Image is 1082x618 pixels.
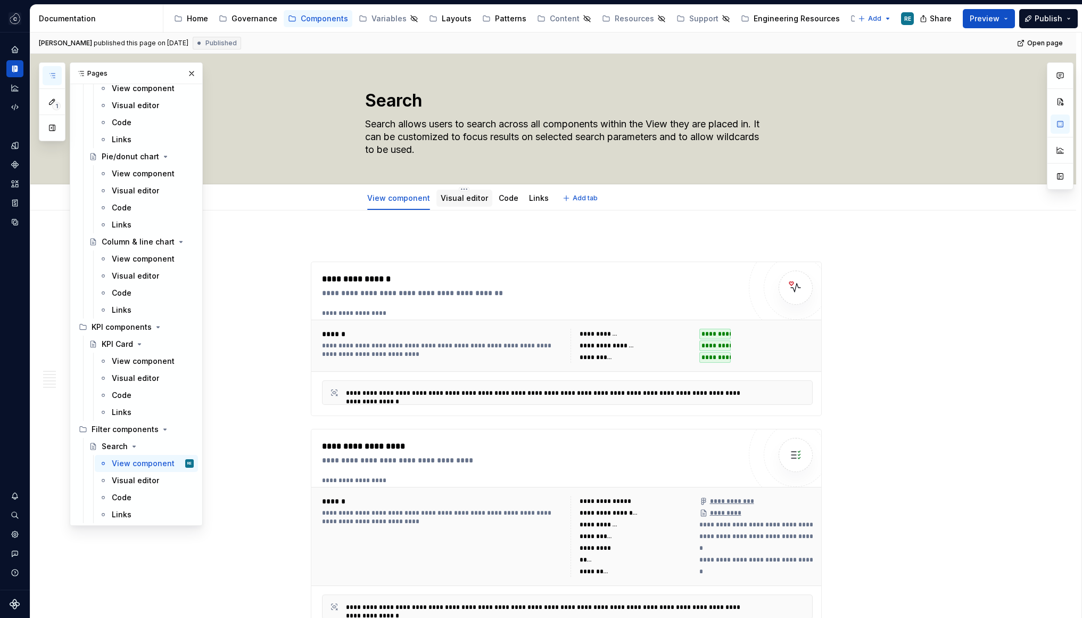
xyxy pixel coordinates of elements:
div: Variables [371,13,407,24]
img: f5634f2a-3c0d-4c0b-9dc3-3862a3e014c7.png [9,12,21,25]
a: Content [533,10,596,27]
a: Links [95,404,198,421]
div: Layouts [442,13,472,24]
div: Visual editor [112,271,159,281]
a: Components [6,156,23,173]
a: Code [95,199,198,216]
a: Code automation [6,99,23,116]
button: Publish [1019,9,1078,28]
div: Links [525,186,553,209]
a: Settings [6,526,23,543]
div: Code [494,186,523,209]
a: View component [95,165,198,182]
div: View component [112,458,175,469]
div: Support [689,13,718,24]
a: Home [6,41,23,58]
a: Links [95,216,198,233]
a: Home [170,10,212,27]
button: Preview [963,9,1015,28]
a: Design tokens [6,137,23,154]
div: Links [112,134,131,145]
div: Code [112,202,131,213]
a: Analytics [6,79,23,96]
span: Add tab [573,194,598,202]
div: Links [112,219,131,230]
a: Engineering Resources [737,10,844,27]
div: Components [301,13,348,24]
a: Links [529,193,549,202]
a: View component [95,80,198,97]
a: Visual editor [95,97,198,114]
button: Notifications [6,487,23,505]
a: Code [95,489,198,506]
a: View componentRE [95,455,198,472]
a: Code [499,193,518,202]
div: KPI components [75,319,198,336]
span: 1 [52,102,61,110]
div: Filter components [92,424,159,435]
span: Add [868,14,881,23]
a: Components [284,10,352,27]
a: Pie/donut chart [85,148,198,165]
a: Open page [1014,36,1068,51]
div: KPI components [92,322,152,332]
div: Links [112,509,131,520]
a: View component [95,250,198,267]
span: [PERSON_NAME] [39,39,92,47]
div: Resources [615,13,654,24]
a: Documentation [6,60,23,77]
div: Code [112,288,131,298]
span: Preview [970,13,1000,24]
button: Search ⌘K [6,507,23,524]
span: Published [205,39,237,47]
a: Support [672,10,734,27]
a: Storybook stories [6,194,23,212]
a: Visual editor [95,182,198,199]
textarea: Search [363,88,765,113]
div: Engineering Resources [754,13,840,24]
a: KPI Card [85,336,198,353]
div: Pie/donut chart [102,151,159,162]
button: Contact support [6,545,23,562]
div: View component [112,356,175,367]
div: Links [112,305,131,315]
button: Share [914,9,959,28]
a: Resources [598,10,670,27]
a: Links [95,506,198,523]
div: Content [550,13,580,24]
a: Supernova Logo [10,599,20,609]
div: View component [112,83,175,94]
a: Code [95,284,198,302]
textarea: Search allows users to search across all components within the View they are placed in. It can be... [363,116,765,158]
span: Open page [1027,39,1063,47]
a: Patterns [478,10,531,27]
div: Visual editor [436,186,492,209]
div: published this page on [DATE] [94,39,188,47]
span: Publish [1035,13,1062,24]
div: Governance [232,13,277,24]
div: Column & line chart [102,237,175,247]
a: Visual editor [441,193,488,202]
a: Assets [6,175,23,192]
a: Governance [214,10,282,27]
div: Code [112,117,131,128]
div: RE [904,14,911,23]
div: View component [112,168,175,179]
a: Visual editor [95,472,198,489]
a: Visual editor [95,267,198,284]
a: View component [95,353,198,370]
div: Visual editor [112,373,159,384]
div: Home [187,13,208,24]
div: Visual editor [112,100,159,111]
a: Visual editor [95,370,198,387]
a: Variables [354,10,423,27]
div: View component [112,254,175,264]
